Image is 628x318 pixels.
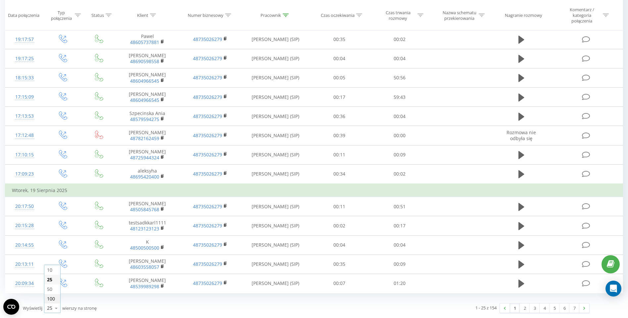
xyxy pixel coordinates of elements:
td: [PERSON_NAME] [116,68,179,87]
td: [PERSON_NAME] [116,145,179,164]
td: 00:04 [309,49,369,68]
td: 00:07 [309,274,369,293]
div: 20:13:11 [12,258,37,271]
a: 3 [530,303,540,313]
div: Nagranie rozmowy [505,13,542,18]
a: 48735026279 [193,151,222,158]
td: [PERSON_NAME] (SIP) [242,126,309,145]
td: 50:56 [369,68,430,87]
a: 48123123123 [130,225,159,232]
td: [PERSON_NAME] [116,274,179,293]
td: [PERSON_NAME] [116,126,179,145]
td: 00:05 [309,68,369,87]
td: [PERSON_NAME] [116,197,179,216]
span: Rozmowa nie odbyła się [507,129,536,141]
a: 7 [569,303,579,313]
div: Status [91,13,104,18]
a: 48735026279 [193,242,222,248]
td: testsadkkarl1111 [116,216,179,235]
div: Klient [137,13,148,18]
td: 59:43 [369,88,430,107]
a: 48735026279 [193,171,222,177]
a: 48603558057 [130,264,159,270]
td: 00:35 [309,255,369,274]
td: [PERSON_NAME] (SIP) [242,49,309,68]
a: 48735026279 [193,222,222,229]
td: K [116,235,179,255]
td: 00:04 [309,235,369,255]
div: Nazwa schematu przekierowania [442,10,477,21]
td: [PERSON_NAME] (SIP) [242,68,309,87]
td: 00:02 [369,30,430,49]
a: 1 [510,303,520,313]
div: 17:12:48 [12,129,37,142]
a: 48735026279 [193,113,222,119]
a: 6 [559,303,569,313]
td: [PERSON_NAME] (SIP) [242,107,309,126]
td: 00:17 [309,88,369,107]
td: [PERSON_NAME] (SIP) [242,88,309,107]
button: Open CMP widget [3,299,19,315]
span: Wyświetlij [23,305,42,311]
td: 00:02 [369,164,430,184]
td: [PERSON_NAME] [116,49,179,68]
td: [PERSON_NAME] (SIP) [242,235,309,255]
div: 20:14:55 [12,239,37,252]
a: 5 [550,303,559,313]
span: 50 [47,286,52,292]
td: 00:34 [309,164,369,184]
div: 17:10:15 [12,148,37,161]
div: 18:15:33 [12,71,37,84]
td: [PERSON_NAME] [116,88,179,107]
a: 48735026279 [193,280,222,286]
td: [PERSON_NAME] (SIP) [242,197,309,216]
span: 10 [47,267,52,273]
div: Komentarz / kategoria połączenia [562,7,601,24]
div: 17:13:53 [12,110,37,123]
td: [PERSON_NAME] (SIP) [242,216,309,235]
td: [PERSON_NAME] (SIP) [242,145,309,164]
div: 20:17:50 [12,200,37,213]
div: Pracownik [261,13,281,18]
a: 48500500500 [130,245,159,251]
a: 48690598558 [130,58,159,64]
div: 19:17:25 [12,52,37,65]
td: Szpecinska Ania [116,107,179,126]
td: 00:35 [309,30,369,49]
td: 01:20 [369,274,430,293]
td: 00:51 [369,197,430,216]
a: 48735026279 [193,94,222,100]
div: Czas trwania rozmowy [380,10,416,21]
div: 20:09:34 [12,277,37,290]
td: 00:11 [309,197,369,216]
a: 48735026279 [193,261,222,267]
td: 00:39 [309,126,369,145]
a: 48505845768 [130,206,159,213]
div: Numer biznesowy [188,13,223,18]
td: 00:36 [309,107,369,126]
a: 48735026279 [193,203,222,210]
td: [PERSON_NAME] (SIP) [242,164,309,184]
td: [PERSON_NAME] [116,255,179,274]
td: [PERSON_NAME] (SIP) [242,274,309,293]
a: 48579594275 [130,116,159,122]
a: 48735026279 [193,36,222,42]
a: 2 [520,303,530,313]
td: 00:11 [309,145,369,164]
span: 25 [47,276,52,283]
div: 17:09:23 [12,168,37,180]
div: Czas oczekiwania [321,13,355,18]
a: 48605737881 [130,39,159,45]
td: 00:09 [369,145,430,164]
td: 00:04 [369,49,430,68]
a: 48539989298 [130,283,159,290]
a: 48604966545 [130,78,159,84]
span: wierszy na stronę [62,305,97,311]
td: [PERSON_NAME] (SIP) [242,30,309,49]
td: 00:04 [369,235,430,255]
td: 00:04 [369,107,430,126]
a: 48725944324 [130,154,159,161]
div: Open Intercom Messenger [605,281,621,297]
div: 1 - 25 z 154 [475,304,497,311]
div: 25 [47,305,52,311]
